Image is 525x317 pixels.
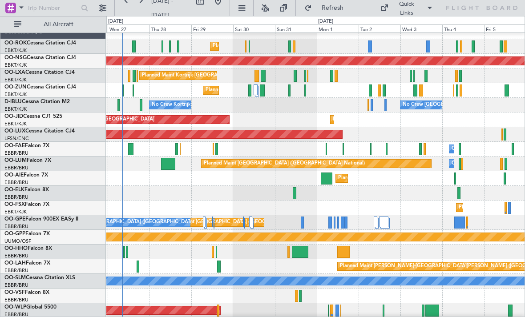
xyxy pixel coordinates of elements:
div: Owner Melsbroek Air Base [452,142,512,156]
input: Trip Number [27,1,78,15]
div: Mon 1 [317,24,359,32]
span: OO-LUX [4,128,25,134]
a: OO-GPPFalcon 7X [4,231,50,237]
a: EBBR/BRU [4,194,28,201]
div: Wed 3 [400,24,442,32]
a: OO-ZUNCessna Citation CJ4 [4,84,76,90]
span: OO-ZUN [4,84,27,90]
a: OO-LUMFalcon 7X [4,158,51,163]
div: Tue 2 [359,24,400,32]
div: Thu 4 [442,24,484,32]
a: OO-WLPGlobal 5500 [4,305,57,310]
span: OO-ROK [4,40,27,46]
span: OO-JID [4,114,23,119]
a: EBBR/BRU [4,282,28,289]
div: Sat 30 [233,24,275,32]
span: OO-LUM [4,158,27,163]
div: Planned Maint Kortrijk-[GEOGRAPHIC_DATA] [333,113,436,126]
span: OO-GPE [4,217,25,222]
div: Planned Maint Kortrijk-[GEOGRAPHIC_DATA] [206,84,309,97]
div: Thu 28 [149,24,191,32]
span: OO-LXA [4,70,25,75]
span: OO-GPP [4,231,25,237]
a: LFSN/ENC [4,135,29,142]
a: EBBR/BRU [4,150,28,156]
a: OO-SLMCessna Citation XLS [4,275,75,281]
span: OO-HHO [4,246,28,251]
span: OO-FSX [4,202,25,207]
a: OO-GPEFalcon 900EX EASy II [4,217,78,222]
a: OO-LXACessna Citation CJ4 [4,70,75,75]
a: EBKT/KJK [4,106,27,112]
div: Planned Maint Kortrijk-[GEOGRAPHIC_DATA] [142,69,246,82]
div: Planned Maint [GEOGRAPHIC_DATA] ([GEOGRAPHIC_DATA] National) [204,157,365,170]
span: OO-AIE [4,173,24,178]
a: OO-AIEFalcon 7X [4,173,48,178]
a: OO-ELKFalcon 8X [4,187,49,193]
div: Wed 27 [108,24,149,32]
div: Planned Maint [GEOGRAPHIC_DATA] ([GEOGRAPHIC_DATA] National) [162,216,323,229]
a: OO-HHOFalcon 8X [4,246,52,251]
a: EBBR/BRU [4,267,28,274]
button: All Aircraft [10,17,97,32]
a: EBKT/KJK [4,47,27,54]
a: EBKT/KJK [4,62,27,68]
a: OO-FAEFalcon 7X [4,143,49,148]
a: OO-NSGCessna Citation CJ4 [4,55,76,60]
div: No Crew Kortrijk-[GEOGRAPHIC_DATA] [152,98,243,112]
span: OO-WLP [4,305,26,310]
span: D-IBLU [4,99,22,104]
div: Planned Maint [GEOGRAPHIC_DATA] ([GEOGRAPHIC_DATA]) [338,172,478,185]
div: [DATE] [108,18,123,25]
a: OO-LAHFalcon 7X [4,261,50,266]
a: OO-LUXCessna Citation CJ4 [4,128,75,134]
a: EBKT/KJK [4,120,27,127]
button: Refresh [300,1,354,15]
div: [DATE] [318,18,333,25]
span: Refresh [314,5,351,11]
a: OO-FSXFalcon 7X [4,202,49,207]
span: OO-LAH [4,261,26,266]
span: OO-FAE [4,143,25,148]
span: OO-ELK [4,187,24,193]
a: D-IBLUCessna Citation M2 [4,99,70,104]
a: UUMO/OSF [4,238,31,245]
span: All Aircraft [23,21,94,28]
a: OO-VSFFalcon 8X [4,290,49,295]
a: EBBR/BRU [4,179,28,186]
a: EBKT/KJK [4,91,27,98]
a: EBKT/KJK [4,76,27,83]
div: No Crew [GEOGRAPHIC_DATA] ([GEOGRAPHIC_DATA] National) [68,216,217,229]
span: OO-NSG [4,55,27,60]
a: EBBR/BRU [4,165,28,171]
a: EBBR/BRU [4,223,28,230]
div: Sun 31 [275,24,317,32]
span: OO-SLM [4,275,26,281]
a: OO-ROKCessna Citation CJ4 [4,40,76,46]
a: EBKT/KJK [4,209,27,215]
button: Quick Links [376,1,437,15]
div: Owner Melsbroek Air Base [452,157,512,170]
div: Fri 29 [191,24,233,32]
a: EBBR/BRU [4,253,28,259]
a: EBBR/BRU [4,297,28,303]
a: OO-JIDCessna CJ1 525 [4,114,62,119]
div: Planned Maint Kortrijk-[GEOGRAPHIC_DATA] [213,40,316,53]
span: OO-VSF [4,290,25,295]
